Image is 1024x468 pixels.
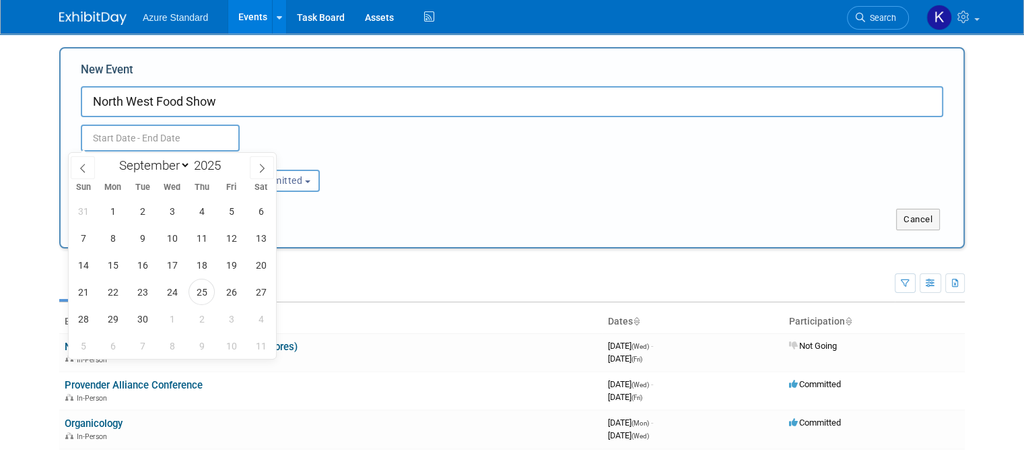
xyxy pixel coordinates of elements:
[651,417,653,428] span: -
[69,183,98,192] span: Sun
[59,310,603,333] th: Event
[59,273,135,299] a: Upcoming3
[77,356,111,364] span: In-Person
[129,252,156,278] span: September 16, 2025
[218,279,244,305] span: September 26, 2025
[926,5,952,30] img: Karlee Henderson
[100,225,126,251] span: September 8, 2025
[70,306,96,332] span: September 28, 2025
[65,341,298,353] a: NACS (National Association of Convenience Stores)
[603,310,784,333] th: Dates
[608,341,653,351] span: [DATE]
[129,306,156,332] span: September 30, 2025
[159,252,185,278] span: September 17, 2025
[77,432,111,441] span: In-Person
[632,432,649,440] span: (Wed)
[189,225,215,251] span: September 11, 2025
[65,417,123,430] a: Organicology
[248,198,274,224] span: September 6, 2025
[608,430,649,440] span: [DATE]
[218,306,244,332] span: October 3, 2025
[100,279,126,305] span: September 22, 2025
[70,198,96,224] span: August 31, 2025
[218,225,244,251] span: September 12, 2025
[128,183,158,192] span: Tue
[77,394,111,403] span: In-Person
[651,341,653,351] span: -
[81,125,240,152] input: Start Date - End Date
[59,11,127,25] img: ExhibitDay
[847,6,909,30] a: Search
[217,183,246,192] span: Fri
[608,417,653,428] span: [DATE]
[159,225,185,251] span: September 10, 2025
[608,392,642,402] span: [DATE]
[633,316,640,327] a: Sort by Start Date
[248,225,274,251] span: September 13, 2025
[651,379,653,389] span: -
[81,62,133,83] label: New Event
[246,183,276,192] span: Sat
[218,198,244,224] span: September 5, 2025
[159,306,185,332] span: October 1, 2025
[129,279,156,305] span: September 23, 2025
[632,381,649,389] span: (Wed)
[129,198,156,224] span: September 2, 2025
[158,183,187,192] span: Wed
[608,379,653,389] span: [DATE]
[189,333,215,359] span: October 9, 2025
[159,279,185,305] span: September 24, 2025
[191,158,231,173] input: Year
[100,198,126,224] span: September 1, 2025
[113,157,191,174] select: Month
[189,252,215,278] span: September 18, 2025
[65,432,73,439] img: In-Person Event
[845,316,852,327] a: Sort by Participation Type
[789,379,841,389] span: Committed
[784,310,965,333] th: Participation
[632,394,642,401] span: (Fri)
[228,152,355,169] div: Participation:
[608,354,642,364] span: [DATE]
[632,356,642,363] span: (Fri)
[248,252,274,278] span: September 20, 2025
[159,198,185,224] span: September 3, 2025
[65,394,73,401] img: In-Person Event
[896,209,940,230] button: Cancel
[70,252,96,278] span: September 14, 2025
[65,379,203,391] a: Provender Alliance Conference
[100,252,126,278] span: September 15, 2025
[248,306,274,332] span: October 4, 2025
[248,279,274,305] span: September 27, 2025
[129,225,156,251] span: September 9, 2025
[129,333,156,359] span: October 7, 2025
[248,333,274,359] span: October 11, 2025
[159,333,185,359] span: October 8, 2025
[70,225,96,251] span: September 7, 2025
[65,356,73,362] img: In-Person Event
[789,341,837,351] span: Not Going
[189,306,215,332] span: October 2, 2025
[632,420,649,427] span: (Mon)
[187,183,217,192] span: Thu
[218,333,244,359] span: October 10, 2025
[81,86,943,117] input: Name of Trade Show / Conference
[143,12,208,23] span: Azure Standard
[189,279,215,305] span: September 25, 2025
[100,333,126,359] span: October 6, 2025
[70,279,96,305] span: September 21, 2025
[632,343,649,350] span: (Wed)
[100,306,126,332] span: September 29, 2025
[70,333,96,359] span: October 5, 2025
[98,183,128,192] span: Mon
[81,152,208,169] div: Attendance / Format:
[865,13,896,23] span: Search
[789,417,841,428] span: Committed
[189,198,215,224] span: September 4, 2025
[218,252,244,278] span: September 19, 2025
